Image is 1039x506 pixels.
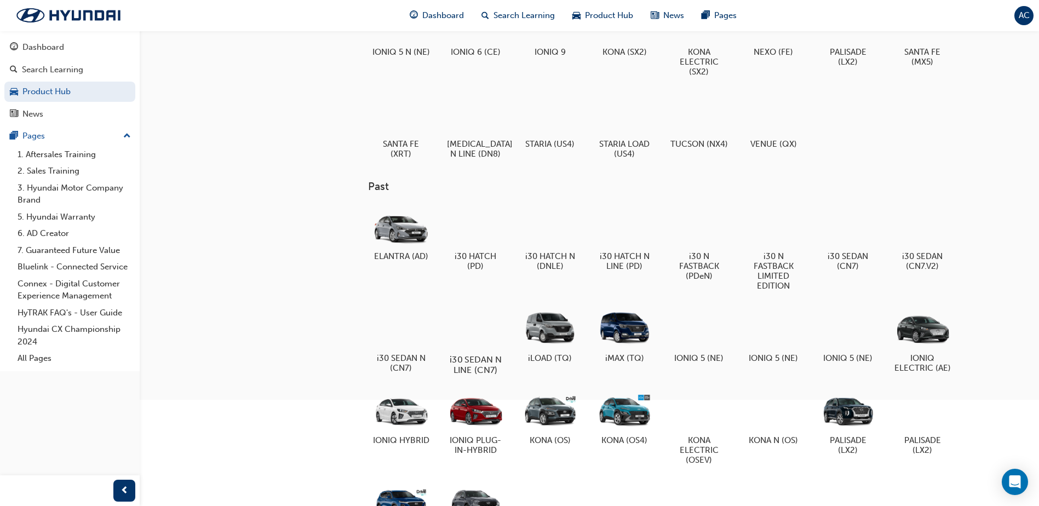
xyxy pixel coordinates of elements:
span: up-icon [123,129,131,143]
a: Bluelink - Connected Service [13,258,135,275]
h5: KONA N (OS) [745,435,802,445]
h5: PALISADE (LX2) [819,47,877,67]
span: car-icon [572,9,581,22]
a: 5. Hyundai Warranty [13,209,135,226]
button: Pages [4,126,135,146]
div: News [22,108,43,120]
button: AC [1014,6,1034,25]
span: Product Hub [585,9,633,22]
a: IONIQ PLUG-IN-HYBRID [443,386,508,459]
a: IONIQ 5 (NE) [815,304,881,367]
h5: i30 HATCH N (DNLE) [521,251,579,271]
h5: SANTA FE (MX5) [894,47,951,67]
h5: i30 N FASTBACK LIMITED EDITION [745,251,802,291]
h5: STARIA LOAD (US4) [596,139,653,159]
h5: i30 SEDAN (CN7.V2) [894,251,951,271]
span: pages-icon [10,131,18,141]
a: 2. Sales Training [13,163,135,180]
a: Search Learning [4,60,135,80]
a: KONA ELECTRIC (OSEV) [666,386,732,469]
h5: IONIQ HYBRID [372,435,430,445]
a: i30 HATCH N (DNLE) [517,202,583,275]
h5: i30 N FASTBACK (PDeN) [670,251,728,281]
a: iLOAD (TQ) [517,304,583,367]
span: search-icon [481,9,489,22]
h5: STARIA (US4) [521,139,579,149]
a: IONIQ HYBRID [368,386,434,450]
h5: KONA ELECTRIC (OSEV) [670,435,728,465]
a: Connex - Digital Customer Experience Management [13,275,135,304]
h5: ELANTRA (AD) [372,251,430,261]
span: AC [1019,9,1030,22]
a: STARIA (US4) [517,89,583,153]
a: KONA (OS) [517,386,583,450]
span: news-icon [651,9,659,22]
a: SANTA FE (XRT) [368,89,434,163]
a: [MEDICAL_DATA] N LINE (DN8) [443,89,508,163]
h5: [MEDICAL_DATA] N LINE (DN8) [447,139,504,159]
a: i30 HATCH N LINE (PD) [592,202,657,275]
a: Product Hub [4,82,135,102]
a: i30 SEDAN (CN7) [815,202,881,275]
h5: i30 SEDAN N LINE (CN7) [445,354,506,375]
a: PALISADE (LX2) [889,386,955,459]
a: HyTRAK FAQ's - User Guide [13,304,135,321]
a: TUCSON (NX4) [666,89,732,153]
span: Dashboard [422,9,464,22]
a: Hyundai CX Championship 2024 [13,321,135,350]
h5: IONIQ 9 [521,47,579,57]
h5: i30 HATCH (PD) [447,251,504,271]
h5: IONIQ ELECTRIC (AE) [894,353,951,373]
span: News [663,9,684,22]
a: iMAX (TQ) [592,304,657,367]
h5: IONIQ 5 (NE) [819,353,877,363]
a: PALISADE (LX2) [815,386,881,459]
h5: PALISADE (LX2) [894,435,951,455]
a: 7. Guaranteed Future Value [13,242,135,259]
h5: KONA ELECTRIC (SX2) [670,47,728,77]
span: news-icon [10,110,18,119]
a: 6. AD Creator [13,225,135,242]
a: i30 SEDAN N (CN7) [368,304,434,377]
h5: SANTA FE (XRT) [372,139,430,159]
h5: i30 SEDAN (CN7) [819,251,877,271]
h5: PALISADE (LX2) [819,435,877,455]
a: Dashboard [4,37,135,58]
a: i30 SEDAN N LINE (CN7) [443,304,508,377]
h5: NEXO (FE) [745,47,802,57]
img: Trak [5,4,131,27]
a: IONIQ 5 (NE) [740,304,806,367]
a: KONA (OS4) [592,386,657,450]
h5: i30 SEDAN N (CN7) [372,353,430,373]
a: car-iconProduct Hub [564,4,642,27]
a: i30 N FASTBACK (PDeN) [666,202,732,285]
a: search-iconSearch Learning [473,4,564,27]
span: pages-icon [702,9,710,22]
a: news-iconNews [642,4,693,27]
h5: IONIQ 5 (NE) [670,353,728,363]
a: guage-iconDashboard [401,4,473,27]
a: i30 HATCH (PD) [443,202,508,275]
div: Pages [22,130,45,142]
a: i30 SEDAN (CN7.V2) [889,202,955,275]
h5: VENUE (QX) [745,139,802,149]
div: Dashboard [22,41,64,54]
span: search-icon [10,65,18,75]
a: All Pages [13,350,135,367]
h5: KONA (OS) [521,435,579,445]
a: STARIA LOAD (US4) [592,89,657,163]
a: IONIQ 5 (NE) [666,304,732,367]
a: pages-iconPages [693,4,745,27]
span: Search Learning [493,9,555,22]
a: i30 N FASTBACK LIMITED EDITION [740,202,806,295]
a: KONA N (OS) [740,386,806,450]
h5: IONIQ 5 (NE) [745,353,802,363]
h5: KONA (OS4) [596,435,653,445]
a: 1. Aftersales Training [13,146,135,163]
h5: KONA (SX2) [596,47,653,57]
div: Open Intercom Messenger [1002,469,1028,495]
button: DashboardSearch LearningProduct HubNews [4,35,135,126]
a: VENUE (QX) [740,89,806,153]
h5: IONIQ 5 N (NE) [372,47,430,57]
